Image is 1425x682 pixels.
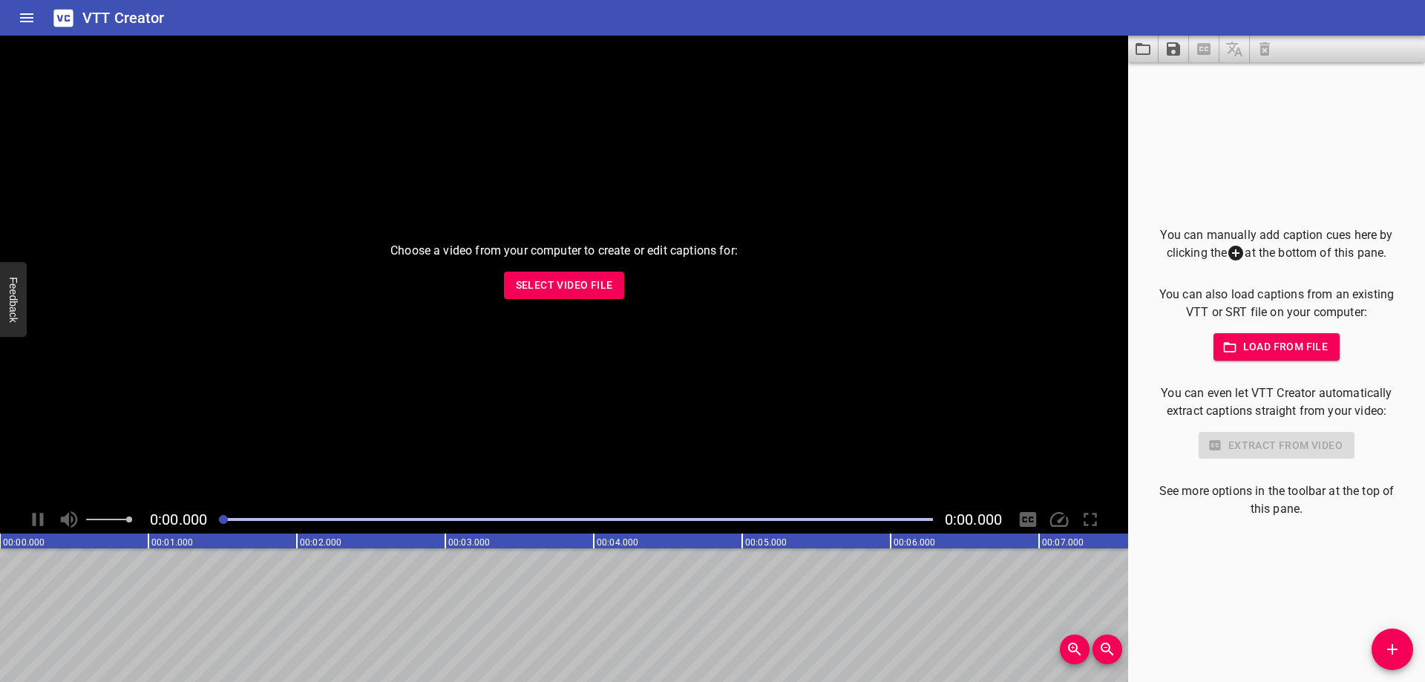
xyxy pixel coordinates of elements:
[516,276,613,295] span: Select Video File
[504,272,625,299] button: Select Video File
[1014,505,1042,534] div: Hide/Show Captions
[1076,505,1104,534] div: Toggle Full Screen
[219,518,933,521] div: Play progress
[894,537,935,548] text: 00:06.000
[1092,635,1122,664] button: Zoom Out
[1042,537,1084,548] text: 00:07.000
[1152,226,1401,263] p: You can manually add caption cues here by clicking the at the bottom of this pane.
[745,537,787,548] text: 00:05.000
[448,537,490,548] text: 00:03.000
[1372,629,1413,670] button: Add Cue
[150,511,207,528] span: Current Time
[1045,505,1073,534] div: Playback Speed
[300,537,341,548] text: 00:02.000
[1152,432,1401,459] div: Select a video in the pane to the left to use this feature
[1189,36,1219,62] span: Select a video in the pane to the left, then you can automatically extract captions.
[3,537,45,548] text: 00:00.000
[1152,384,1401,420] p: You can even let VTT Creator automatically extract captions straight from your video:
[1164,40,1182,58] svg: Save captions to file
[1128,36,1159,62] button: Load captions from file
[597,537,638,548] text: 00:04.000
[82,6,165,30] h6: VTT Creator
[1213,333,1340,361] button: Load from file
[1060,635,1090,664] button: Zoom In
[1159,36,1189,62] button: Save captions to file
[945,511,1002,528] span: Video Duration
[1134,40,1152,58] svg: Load captions from file
[1219,36,1250,62] span: Add some captions below, then you can translate them.
[1152,482,1401,518] p: See more options in the toolbar at the top of this pane.
[151,537,193,548] text: 00:01.000
[1152,286,1401,321] p: You can also load captions from an existing VTT or SRT file on your computer:
[390,242,738,260] p: Choose a video from your computer to create or edit captions for:
[1225,338,1329,356] span: Load from file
